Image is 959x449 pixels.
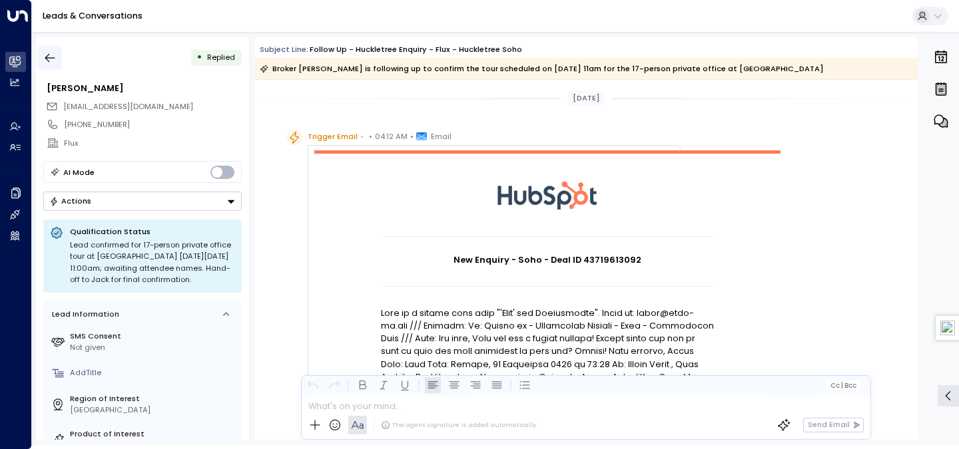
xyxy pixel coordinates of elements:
span: • [369,130,372,143]
div: Flux [64,138,241,149]
span: • [360,130,364,143]
div: The agent signature is added automatically [381,420,536,430]
div: Not given [70,342,237,353]
span: hello@flux-hq.com [63,101,193,112]
span: Replied [207,52,235,63]
div: [GEOGRAPHIC_DATA] [70,404,237,416]
label: Product of Interest [70,428,237,440]
div: Lead Information [48,309,119,320]
div: Broker [PERSON_NAME] is following up to confirm the tour scheduled on [DATE] 11am for the 17-pers... [260,62,824,75]
p: Qualification Status [70,226,235,237]
div: [PHONE_NUMBER] [64,119,241,130]
label: Region of Interest [70,393,237,404]
button: Undo [305,377,321,393]
label: SMS Consent [70,331,237,342]
span: 04:12 AM [375,130,408,143]
span: • [410,130,414,143]
h1: New Enquiry - Soho - Deal ID 43719613092 [381,253,714,266]
button: Actions [43,192,242,211]
div: AI Mode [63,166,95,179]
div: • [196,48,202,67]
div: [DATE] [568,90,604,106]
a: Leads & Conversations [43,10,143,21]
span: Cc Bcc [830,382,856,389]
div: Button group with a nested menu [43,192,242,211]
img: HubSpot [497,154,597,236]
button: Redo [326,377,342,393]
div: Actions [49,196,91,206]
span: Email [431,130,452,143]
span: | [841,382,843,389]
div: Lead confirmed for 17-person private office tour at [GEOGRAPHIC_DATA] [DATE][DATE] 11:00am; await... [70,239,235,286]
span: [EMAIL_ADDRESS][DOMAIN_NAME] [63,101,193,112]
div: Follow up - Huckletree Enquiry - Flux - Huckletree Soho [310,44,522,55]
div: [PERSON_NAME] [47,82,241,94]
button: Cc|Bcc [826,380,860,390]
span: Trigger Email [308,130,358,143]
span: Subject Line: [260,44,308,55]
div: AddTitle [70,367,237,378]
